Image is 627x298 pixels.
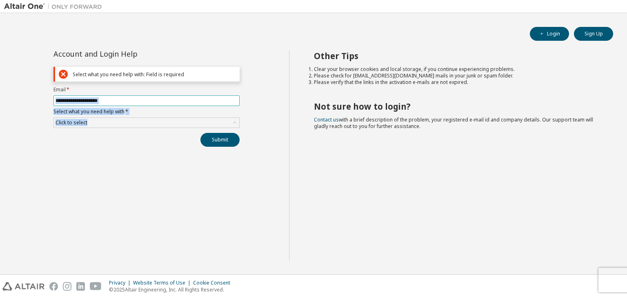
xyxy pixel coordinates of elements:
[49,282,58,291] img: facebook.svg
[76,282,85,291] img: linkedin.svg
[314,116,339,123] a: Contact us
[530,27,569,41] button: Login
[314,79,599,86] li: Please verify that the links in the activation e-mails are not expired.
[2,282,44,291] img: altair_logo.svg
[314,116,593,130] span: with a brief description of the problem, your registered e-mail id and company details. Our suppo...
[4,2,106,11] img: Altair One
[200,133,240,147] button: Submit
[56,119,87,126] div: Click to select
[53,86,240,93] label: Email
[314,66,599,73] li: Clear your browser cookies and local storage, if you continue experiencing problems.
[314,101,599,112] h2: Not sure how to login?
[133,280,193,286] div: Website Terms of Use
[574,27,613,41] button: Sign Up
[73,71,236,77] div: Select what you need help with: Field is required
[63,282,71,291] img: instagram.svg
[54,118,239,128] div: Click to select
[314,73,599,79] li: Please check for [EMAIL_ADDRESS][DOMAIN_NAME] mails in your junk or spam folder.
[90,282,102,291] img: youtube.svg
[109,286,235,293] p: © 2025 Altair Engineering, Inc. All Rights Reserved.
[314,51,599,61] h2: Other Tips
[53,108,240,115] label: Select what you need help with
[53,51,202,57] div: Account and Login Help
[193,280,235,286] div: Cookie Consent
[109,280,133,286] div: Privacy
